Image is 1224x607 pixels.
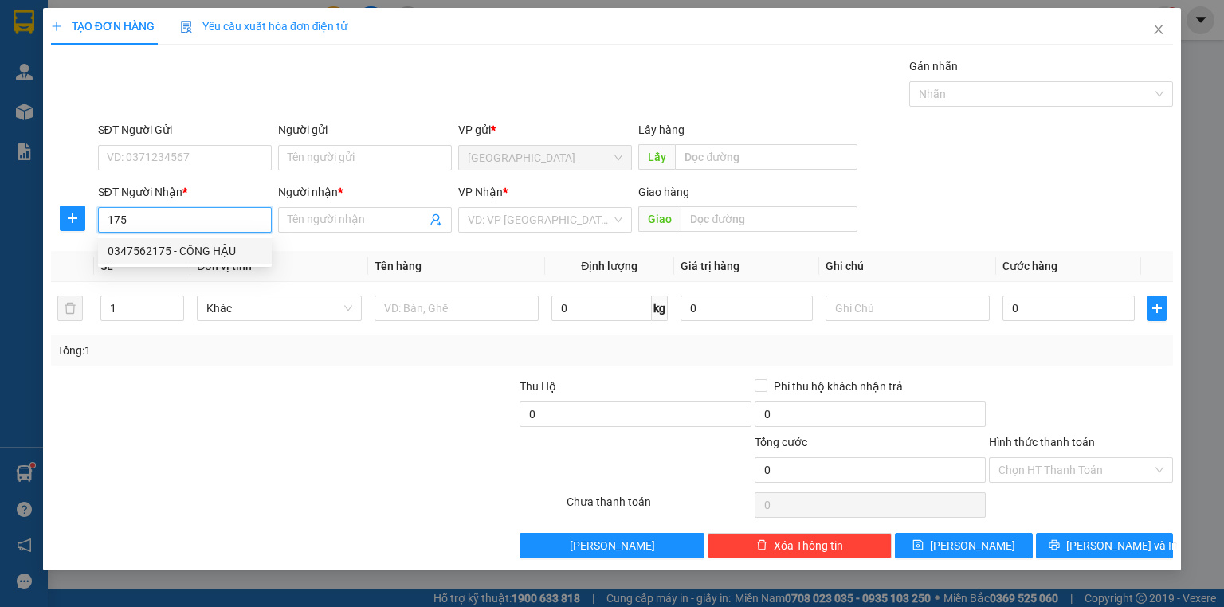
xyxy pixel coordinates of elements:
[57,342,473,359] div: Tổng: 1
[581,260,637,272] span: Định lượng
[430,213,442,226] span: user-add
[1036,533,1174,558] button: printer[PERSON_NAME] và In
[60,206,85,231] button: plus
[638,123,685,136] span: Lấy hàng
[708,533,892,558] button: deleteXóa Thông tin
[1147,296,1167,321] button: plus
[92,38,104,51] span: environment
[278,121,452,139] div: Người gửi
[180,21,193,33] img: icon
[61,212,84,225] span: plus
[819,251,996,282] th: Ghi chú
[989,436,1095,448] label: Hình thức thanh toán
[206,296,351,320] span: Khác
[1148,302,1166,315] span: plus
[180,20,348,33] span: Yêu cầu xuất hóa đơn điện tử
[756,539,767,552] span: delete
[375,296,539,321] input: VD: Bàn, Ghế
[7,100,277,126] b: GỬI : [GEOGRAPHIC_DATA]
[92,58,104,71] span: phone
[7,55,304,75] li: 0946 508 595
[638,206,681,232] span: Giao
[912,539,924,552] span: save
[767,378,909,395] span: Phí thu hộ khách nhận trả
[1136,8,1181,53] button: Close
[98,121,272,139] div: SĐT Người Gửi
[520,380,556,393] span: Thu Hộ
[638,186,689,198] span: Giao hàng
[826,296,990,321] input: Ghi Chú
[570,537,655,554] span: [PERSON_NAME]
[681,260,739,272] span: Giá trị hàng
[1002,260,1057,272] span: Cước hàng
[565,493,752,521] div: Chưa thanh toán
[468,146,622,170] span: Sài Gòn
[51,21,62,32] span: plus
[675,144,857,170] input: Dọc đường
[774,537,843,554] span: Xóa Thông tin
[681,296,813,321] input: 0
[520,533,704,558] button: [PERSON_NAME]
[98,183,272,201] div: SĐT Người Nhận
[57,296,83,321] button: delete
[1152,23,1165,36] span: close
[51,20,155,33] span: TẠO ĐƠN HÀNG
[375,260,422,272] span: Tên hàng
[278,183,452,201] div: Người nhận
[681,206,857,232] input: Dọc đường
[1049,539,1060,552] span: printer
[895,533,1033,558] button: save[PERSON_NAME]
[458,186,503,198] span: VP Nhận
[458,121,632,139] div: VP gửi
[638,144,675,170] span: Lấy
[98,238,272,264] div: 0347562175 - CÔNG HẬU
[7,35,304,55] li: 995 [PERSON_NAME]
[755,436,807,448] span: Tổng cước
[909,60,958,72] label: Gán nhãn
[652,296,668,321] span: kg
[108,242,262,260] div: 0347562175 - CÔNG HẬU
[930,537,1015,554] span: [PERSON_NAME]
[1066,537,1178,554] span: [PERSON_NAME] và In
[92,10,212,30] b: Nhà Xe Hà My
